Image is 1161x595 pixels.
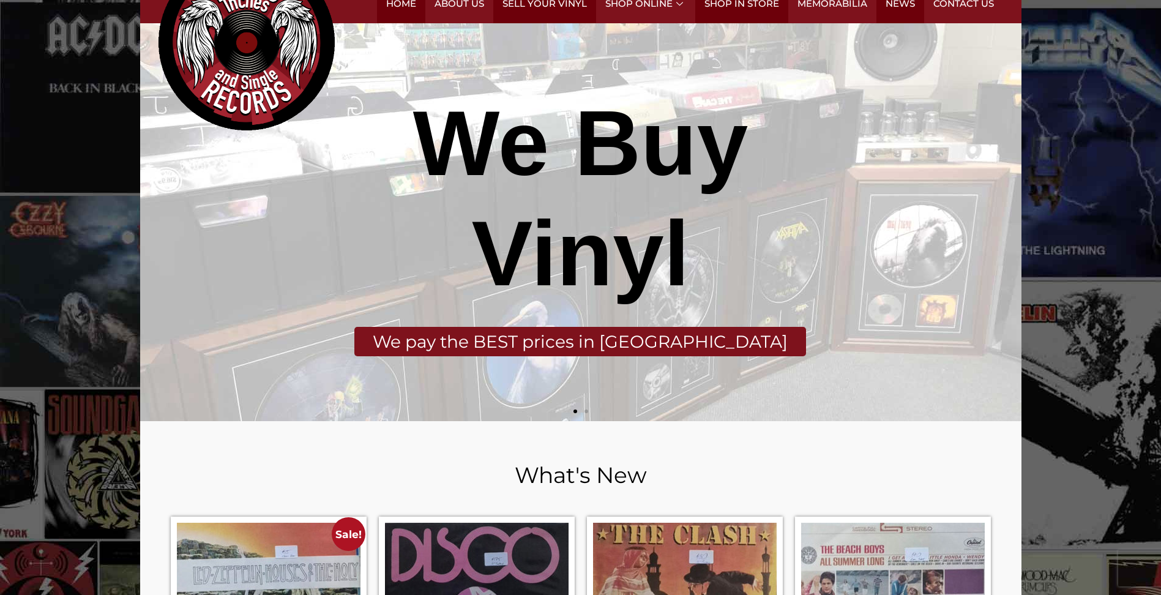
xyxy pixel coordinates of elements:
[332,517,365,551] span: Sale!
[573,410,577,413] span: Go to slide 1
[140,23,1021,421] a: We Buy VinylWe pay the BEST prices in [GEOGRAPHIC_DATA]
[171,464,991,486] h2: What's New
[354,327,806,356] div: We pay the BEST prices in [GEOGRAPHIC_DATA]
[140,23,1021,421] div: Slides
[310,88,851,309] div: We Buy Vinyl
[584,410,588,413] span: Go to slide 2
[140,23,1021,421] div: 1 / 2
